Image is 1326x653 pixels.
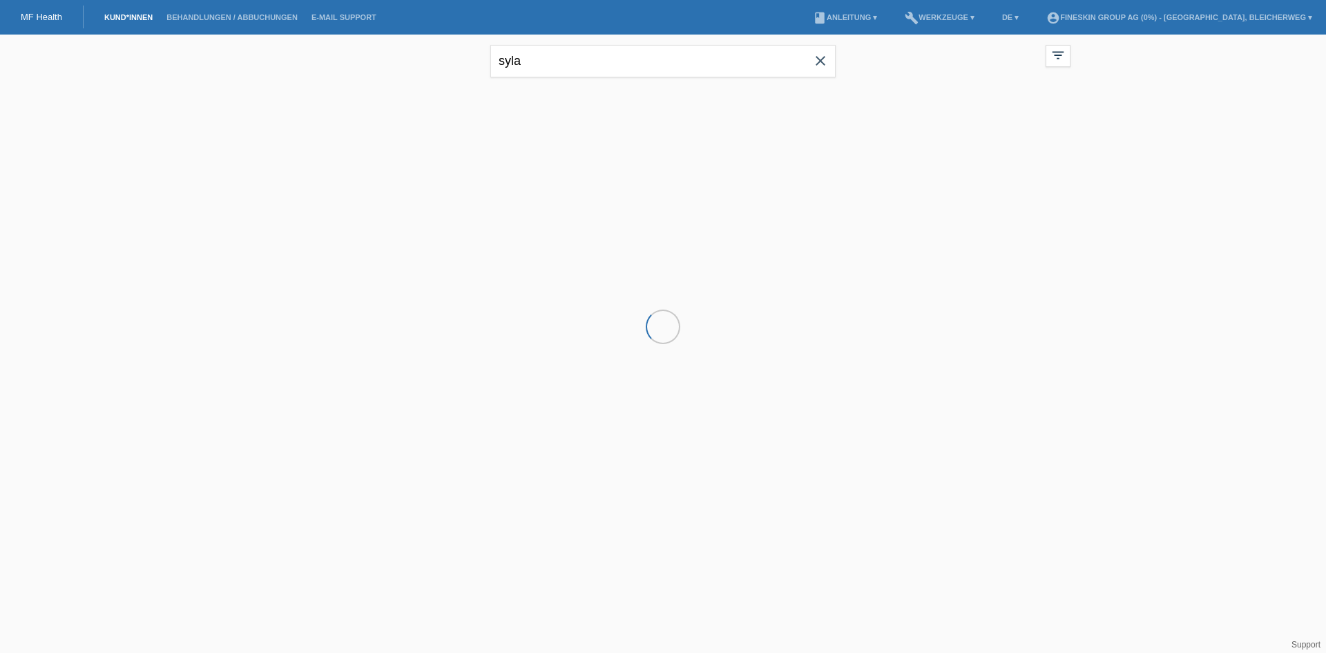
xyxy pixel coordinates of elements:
[305,13,383,21] a: E-Mail Support
[21,12,62,22] a: MF Health
[806,13,884,21] a: bookAnleitung ▾
[995,13,1026,21] a: DE ▾
[160,13,305,21] a: Behandlungen / Abbuchungen
[812,53,829,69] i: close
[1050,48,1066,63] i: filter_list
[905,11,919,25] i: build
[898,13,981,21] a: buildWerkzeuge ▾
[1046,11,1060,25] i: account_circle
[1291,640,1320,650] a: Support
[1039,13,1319,21] a: account_circleFineSkin Group AG (0%) - [GEOGRAPHIC_DATA], Bleicherweg ▾
[97,13,160,21] a: Kund*innen
[813,11,827,25] i: book
[490,45,836,77] input: Suche...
